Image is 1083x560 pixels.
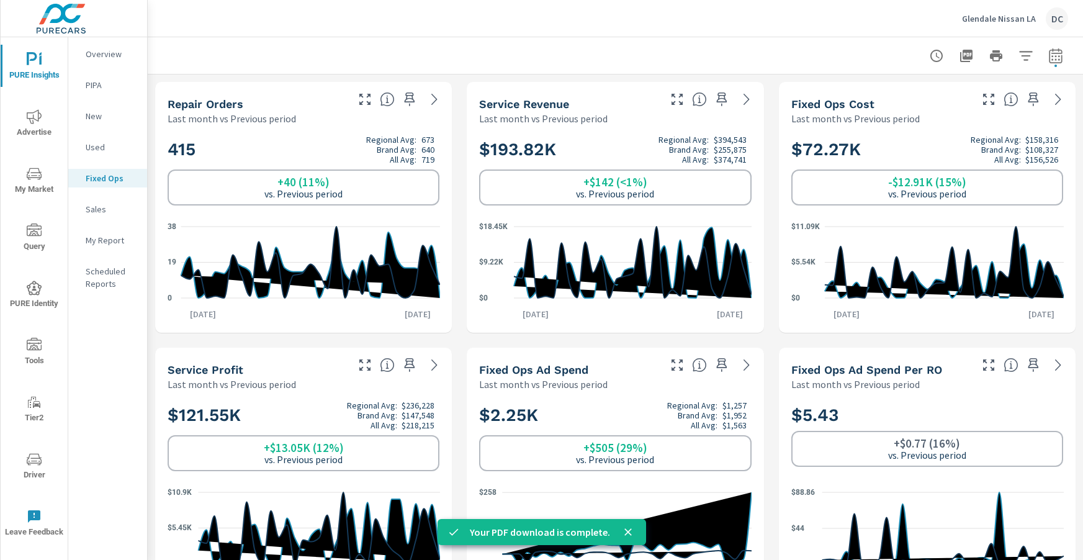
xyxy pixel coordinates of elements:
span: Tools [4,338,64,368]
h2: 415 [168,135,439,165]
p: [DATE] [514,308,557,320]
a: See more details in report [737,355,757,375]
a: See more details in report [425,355,444,375]
button: Apply Filters [1013,43,1038,68]
p: 640 [421,145,434,155]
span: Save this to your personalized report [1023,89,1043,109]
div: DC [1046,7,1068,30]
span: Save this to your personalized report [400,355,420,375]
h5: Fixed Ops Cost [791,97,874,111]
p: $108,327 [1025,145,1058,155]
p: All Avg: [390,155,416,165]
p: vs. Previous period [888,188,966,199]
p: 673 [421,135,434,145]
p: Last month vs Previous period [479,111,608,126]
p: New [86,110,137,122]
p: Brand Avg: [669,145,709,155]
button: Make Fullscreen [979,355,999,375]
p: Regional Avg: [347,400,397,410]
h2: $5.43 [791,404,1063,426]
p: $156,526 [1025,155,1058,165]
h6: +$505 (29%) [583,441,647,454]
p: PIPA [86,79,137,91]
button: Make Fullscreen [355,355,375,375]
p: My Report [86,234,137,246]
span: PURE Identity [4,281,64,311]
text: $18.45K [479,222,508,231]
text: $44 [791,524,804,533]
p: Scheduled Reports [86,265,137,290]
span: Query [4,224,64,254]
p: [DATE] [1020,308,1063,320]
text: $5.54K [791,258,816,267]
h6: +$13.05K (12%) [264,441,344,454]
p: $1,952 [722,410,747,420]
p: Brand Avg: [357,410,397,420]
p: Last month vs Previous period [791,111,920,126]
h5: Service Profit [168,363,243,376]
p: $1,563 [722,420,747,430]
p: All Avg: [994,155,1021,165]
p: Last month vs Previous period [168,377,296,392]
button: Make Fullscreen [355,89,375,109]
p: $1,257 [722,400,747,410]
span: Driver [4,452,64,482]
span: Total cost of Fixed Operations-oriented media for all PureCars channels over the selected date ra... [692,358,707,373]
p: $158,316 [1025,135,1058,145]
p: [DATE] [396,308,439,320]
p: Brand Avg: [678,410,717,420]
text: $9.22K [479,258,503,267]
span: Save this to your personalized report [1023,355,1043,375]
button: Make Fullscreen [979,89,999,109]
button: Make Fullscreen [667,89,687,109]
p: $236,228 [402,400,434,410]
span: PURE Insights [4,52,64,83]
text: 38 [168,222,176,231]
a: See more details in report [1048,89,1068,109]
p: Glendale Nissan LA [962,13,1036,24]
div: PIPA [68,76,147,94]
p: Used [86,141,137,153]
h2: $121.55K [168,400,439,430]
h2: $193.82K [479,135,751,165]
p: vs. Previous period [576,454,654,465]
span: Save this to your personalized report [400,89,420,109]
div: nav menu [1,37,68,551]
div: Overview [68,45,147,63]
p: $147,548 [402,410,434,420]
p: vs. Previous period [576,188,654,199]
span: Advertise [4,109,64,140]
h5: Repair Orders [168,97,243,111]
p: $374,741 [714,155,747,165]
text: 19 [168,258,176,267]
button: "Export Report to PDF" [954,43,979,68]
p: $218,215 [402,420,434,430]
a: See more details in report [737,89,757,109]
h6: +40 (11%) [277,176,330,188]
p: All Avg: [691,420,717,430]
p: [DATE] [708,308,752,320]
h6: -$12.91K (15%) [888,176,966,188]
button: Select Date Range [1043,43,1068,68]
p: Your PDF download is complete. [470,525,610,540]
text: $258 [479,488,497,497]
text: $11.09K [791,222,820,231]
span: Total profit generated by the dealership from all Repair Orders closed over the selected date ran... [380,358,395,373]
p: $255,875 [714,145,747,155]
p: Regional Avg: [366,135,416,145]
h5: Fixed Ops Ad Spend Per RO [791,363,942,376]
div: Used [68,138,147,156]
div: New [68,107,147,125]
p: Fixed Ops [86,172,137,184]
span: Total revenue generated by the dealership from all Repair Orders closed over the selected date ra... [692,92,707,107]
h2: $72.27K [791,135,1063,165]
span: Average cost of Fixed Operations-oriented advertising per each Repair Order closed at the dealer ... [1004,358,1018,373]
h2: $2.25K [479,400,751,430]
button: Make Fullscreen [667,355,687,375]
text: $5.45K [168,524,192,533]
h5: Service Revenue [479,97,569,111]
p: Regional Avg: [971,135,1021,145]
p: Overview [86,48,137,60]
a: See more details in report [425,89,444,109]
div: Fixed Ops [68,169,147,187]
